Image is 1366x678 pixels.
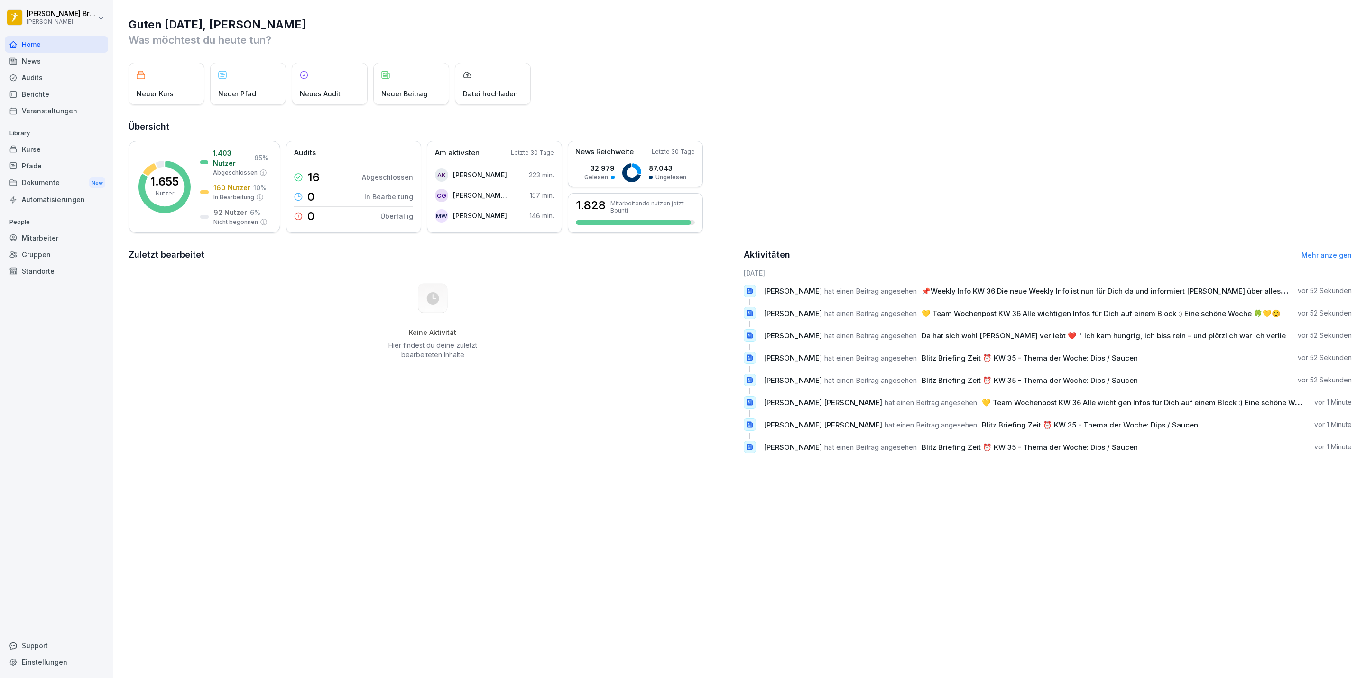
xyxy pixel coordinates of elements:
[435,209,448,223] div: MW
[129,32,1352,47] p: Was möchtest du heute tun?
[5,637,108,654] div: Support
[764,287,822,296] span: [PERSON_NAME]
[5,191,108,208] a: Automatisierungen
[922,287,1313,296] span: 📌Weekly Info KW 36 Die neue Weekly Info ist nun für Dich da und informiert [PERSON_NAME] über all...
[764,309,822,318] span: [PERSON_NAME]
[922,353,1138,362] span: Blitz Briefing Zeit ⏰ KW 35 - Thema der Woche: Dips / Saucen
[5,174,108,192] a: DokumenteNew
[885,398,977,407] span: hat einen Beitrag angesehen
[764,353,822,362] span: [PERSON_NAME]
[5,654,108,670] a: Einstellungen
[764,398,882,407] span: [PERSON_NAME] [PERSON_NAME]
[530,190,554,200] p: 157 min.
[744,248,790,261] h2: Aktivitäten
[5,53,108,69] a: News
[129,17,1352,32] h1: Guten [DATE], [PERSON_NAME]
[253,183,267,193] p: 10 %
[5,36,108,53] a: Home
[5,214,108,230] p: People
[764,443,822,452] span: [PERSON_NAME]
[463,89,518,99] p: Datei hochladen
[307,172,320,183] p: 16
[213,183,250,193] p: 160 Nutzer
[5,230,108,246] a: Mitarbeiter
[529,170,554,180] p: 223 min.
[435,168,448,182] div: AK
[364,192,413,202] p: In Bearbeitung
[294,148,316,158] p: Audits
[27,19,96,25] p: [PERSON_NAME]
[885,420,977,429] span: hat einen Beitrag angesehen
[254,153,268,163] p: 85 %
[453,190,508,200] p: [PERSON_NAME] [PERSON_NAME]
[385,341,480,360] p: Hier findest du deine zuletzt bearbeiteten Inhalte
[1298,331,1352,340] p: vor 52 Sekunden
[5,263,108,279] div: Standorte
[213,218,258,226] p: Nicht begonnen
[1301,251,1352,259] a: Mehr anzeigen
[584,173,608,182] p: Gelesen
[922,443,1138,452] span: Blitz Briefing Zeit ⏰ KW 35 - Thema der Woche: Dips / Saucen
[764,331,822,340] span: [PERSON_NAME]
[5,69,108,86] a: Audits
[307,191,314,203] p: 0
[610,200,695,214] p: Mitarbeitende nutzen jetzt Bounti
[5,102,108,119] a: Veranstaltungen
[652,148,695,156] p: Letzte 30 Tage
[529,211,554,221] p: 146 min.
[824,309,917,318] span: hat einen Beitrag angesehen
[5,126,108,141] p: Library
[307,211,314,222] p: 0
[982,420,1198,429] span: Blitz Briefing Zeit ⏰ KW 35 - Thema der Woche: Dips / Saucen
[213,168,258,177] p: Abgeschlossen
[129,120,1352,133] h2: Übersicht
[435,189,448,202] div: CG
[300,89,341,99] p: Neues Audit
[213,148,251,168] p: 1.403 Nutzer
[453,170,507,180] p: [PERSON_NAME]
[453,211,507,221] p: [PERSON_NAME]
[213,207,247,217] p: 92 Nutzer
[1314,420,1352,429] p: vor 1 Minute
[1298,375,1352,385] p: vor 52 Sekunden
[381,89,427,99] p: Neuer Beitrag
[824,287,917,296] span: hat einen Beitrag angesehen
[5,86,108,102] a: Berichte
[922,331,1286,340] span: Da hat sich wohl [PERSON_NAME] verliebt ❤️ " Ich kam hungrig, ich biss rein – und plötzlich war i...
[824,443,917,452] span: hat einen Beitrag angesehen
[511,149,554,157] p: Letzte 30 Tage
[824,353,917,362] span: hat einen Beitrag angesehen
[380,211,413,221] p: Überfällig
[922,309,1281,318] span: 💛 Team Wochenpost KW 36 Alle wichtigen Infos für Dich auf einem Block :) Eine schöne Woche 🍀💛😊
[150,176,179,187] p: 1.655
[156,189,174,198] p: Nutzer
[649,163,686,173] p: 87.043
[1298,308,1352,318] p: vor 52 Sekunden
[89,177,105,188] div: New
[5,158,108,174] a: Pfade
[764,376,822,385] span: [PERSON_NAME]
[5,141,108,158] a: Kurse
[1298,353,1352,362] p: vor 52 Sekunden
[435,148,480,158] p: Am aktivsten
[576,200,606,211] h3: 1.828
[764,420,882,429] span: [PERSON_NAME] [PERSON_NAME]
[250,207,260,217] p: 6 %
[1314,398,1352,407] p: vor 1 Minute
[137,89,174,99] p: Neuer Kurs
[982,398,1341,407] span: 💛 Team Wochenpost KW 36 Alle wichtigen Infos für Dich auf einem Block :) Eine schöne Woche 🍀💛😊
[824,376,917,385] span: hat einen Beitrag angesehen
[744,268,1352,278] h6: [DATE]
[584,163,615,173] p: 32.979
[824,331,917,340] span: hat einen Beitrag angesehen
[575,147,634,158] p: News Reichweite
